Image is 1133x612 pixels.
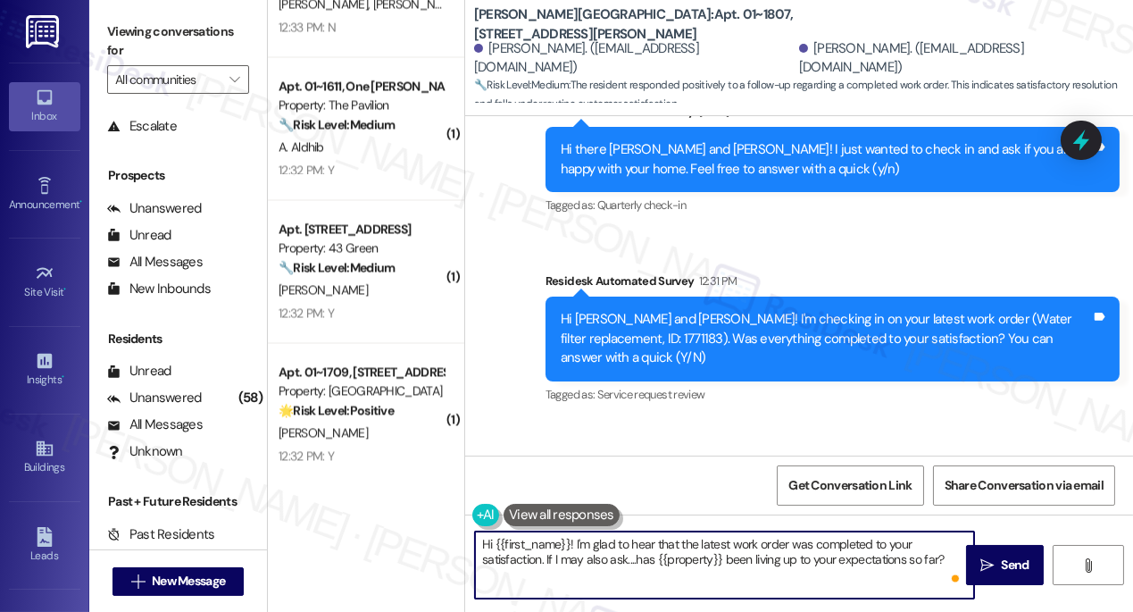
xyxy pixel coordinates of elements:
[474,76,1133,114] span: : The resident responded positively to a follow-up regarding a completed work order. This indicat...
[799,39,1120,78] div: [PERSON_NAME]. ([EMAIL_ADDRESS][DOMAIN_NAME])
[279,381,444,400] div: Property: [GEOGRAPHIC_DATA]
[89,492,267,511] div: Past + Future Residents
[546,192,1120,218] div: Tagged as:
[945,476,1104,495] span: Share Conversation via email
[546,381,1120,407] div: Tagged as:
[788,476,912,495] span: Get Conversation Link
[279,138,324,155] span: A. Aldhib
[966,545,1044,585] button: Send
[107,199,202,218] div: Unanswered
[9,433,80,482] a: Buildings
[279,162,334,178] div: 12:32 PM: Y
[112,567,245,596] button: New Message
[279,116,395,132] strong: 🔧 Risk Level: Medium
[89,330,267,348] div: Residents
[279,239,444,257] div: Property: 43 Green
[107,525,215,544] div: Past Residents
[695,272,737,290] div: 12:31 PM
[107,280,211,298] div: New Inbounds
[107,253,203,272] div: All Messages
[107,117,177,136] div: Escalate
[474,78,569,92] strong: 🔧 Risk Level: Medium
[9,82,80,130] a: Inbox
[279,259,395,275] strong: 🔧 Risk Level: Medium
[115,65,221,94] input: All communities
[279,363,444,381] div: Apt. 01~1709, [STREET_ADDRESS][GEOGRAPHIC_DATA][US_STATE][STREET_ADDRESS]
[107,18,249,65] label: Viewing conversations for
[234,384,267,412] div: (58)
[9,258,80,306] a: Site Visit •
[597,387,705,402] span: Service request review
[152,572,225,591] span: New Message
[79,196,82,208] span: •
[1081,558,1095,573] i: 
[279,220,444,239] div: Apt. [STREET_ADDRESS]
[107,226,171,245] div: Unread
[546,272,1120,297] div: Residesk Automated Survey
[131,574,145,589] i: 
[279,281,368,298] span: [PERSON_NAME]
[229,72,239,87] i: 
[561,310,1091,367] div: Hi [PERSON_NAME] and [PERSON_NAME]! I'm checking in on your latest work order (Water filter repla...
[107,415,203,434] div: All Messages
[107,389,202,407] div: Unanswered
[561,140,1091,179] div: Hi there [PERSON_NAME] and [PERSON_NAME]! I just wanted to check in and ask if you are happy with...
[474,5,831,44] b: [PERSON_NAME][GEOGRAPHIC_DATA]: Apt. 01~1807, [STREET_ADDRESS][PERSON_NAME]
[279,424,368,440] span: [PERSON_NAME]
[107,442,183,461] div: Unknown
[279,77,444,96] div: Apt. 01~1611, One [PERSON_NAME]
[474,39,795,78] div: [PERSON_NAME]. ([EMAIL_ADDRESS][DOMAIN_NAME])
[279,305,334,321] div: 12:32 PM: Y
[1002,556,1029,574] span: Send
[107,362,171,381] div: Unread
[62,371,64,383] span: •
[777,465,923,506] button: Get Conversation Link
[26,15,62,48] img: ResiDesk Logo
[64,283,67,296] span: •
[279,19,336,35] div: 12:33 PM: N
[279,402,394,418] strong: 🌟 Risk Level: Positive
[933,465,1115,506] button: Share Conversation via email
[475,532,974,599] textarea: To enrich screen reader interactions, please activate Accessibility in Grammarly extension settings
[9,522,80,570] a: Leads
[279,96,444,114] div: Property: The Pavilion
[279,448,334,464] div: 12:32 PM: Y
[9,346,80,394] a: Insights •
[89,166,267,185] div: Prospects
[597,197,686,213] span: Quarterly check-in
[980,558,994,573] i: 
